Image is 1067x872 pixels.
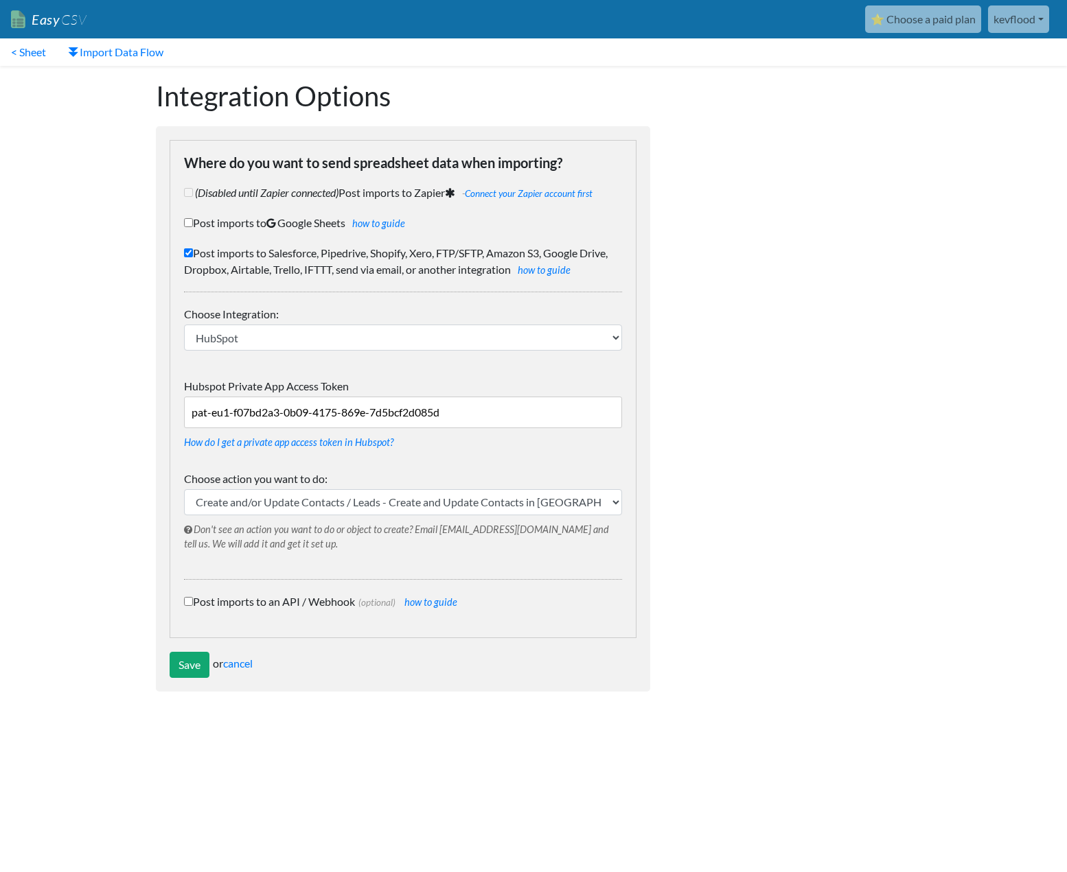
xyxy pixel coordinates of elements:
[170,652,209,678] input: Save
[223,657,253,670] a: cancel
[184,154,622,171] h4: Where do you want to send spreadsheet data when importing?
[184,245,622,278] label: Post imports to Salesforce, Pipedrive, Shopify, Xero, FTP/SFTP, Amazon S3, Google Drive, Dropbox,...
[184,436,393,448] a: How do I get a private app access token in Hubspot?
[355,597,395,608] span: (optional)
[184,215,622,231] label: Post imports to Google Sheets
[988,5,1049,33] a: kevflood
[184,515,622,552] p: Don't see an action you want to do or object to create? Email [EMAIL_ADDRESS][DOMAIN_NAME] and te...
[11,5,87,34] a: EasyCSV
[60,11,87,28] span: CSV
[518,264,571,276] a: how to guide
[184,306,622,322] label: Choose Integration:
[156,80,650,113] h1: Integration Options
[184,593,622,610] label: Post imports to an API / Webhook
[195,186,339,199] i: (Disabled until Zapier connected)
[184,185,622,201] label: Post imports to Zapier
[465,188,593,199] a: Connect your Zapier account first
[170,652,636,678] div: or
[184,248,193,257] input: Post imports to Salesforce, Pipedrive, Shopify, Xero, FTP/SFTP, Amazon S3, Google Drive, Dropbox,...
[404,596,457,608] a: how to guide
[184,378,622,394] label: Hubspot Private App Access Token
[184,188,193,197] input: (Disabled until Zapier connected)Post imports to Zapier -Connect your Zapier account first
[184,597,193,606] input: Post imports to an API / Webhook(optional) how to guide
[184,471,622,487] label: Choose action you want to do:
[352,217,405,229] a: how to guide
[459,188,593,199] span: -
[865,5,981,33] a: ⭐ Choose a paid plan
[57,38,174,66] a: Import Data Flow
[184,218,193,227] input: Post imports toGoogle Sheetshow to guide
